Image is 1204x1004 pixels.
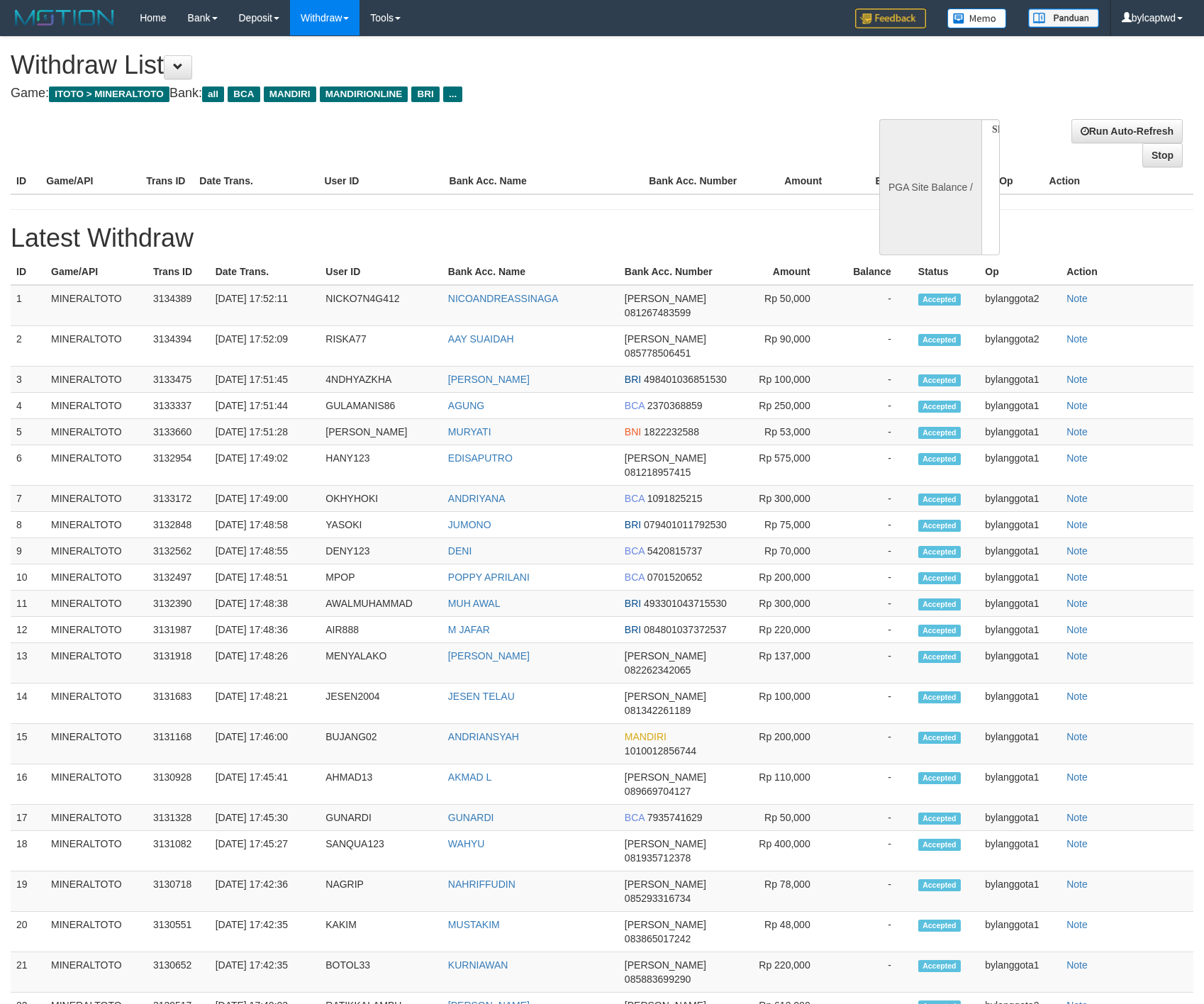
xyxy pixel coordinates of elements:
[736,591,832,617] td: Rp 300,000
[11,393,45,419] td: 4
[45,326,147,367] td: MINERALTOTO
[228,87,260,102] span: BCA
[832,419,913,445] td: -
[979,831,1061,871] td: bylanggota1
[320,684,442,724] td: JESEN2004
[264,87,316,102] span: MANDIRI
[647,571,703,583] span: 0701520652
[1066,919,1088,930] a: Note
[210,912,320,952] td: [DATE] 17:42:35
[979,538,1061,564] td: bylanggota1
[625,519,641,530] span: BRI
[147,259,210,285] th: Trans ID
[625,812,645,823] span: BCA
[647,493,703,504] span: 1091825215
[1071,119,1183,143] a: Run Auto-Refresh
[448,838,485,849] a: WAHYU
[448,771,491,783] a: AKMAD L
[879,119,981,255] div: PGA Site Balance /
[11,831,45,871] td: 18
[979,871,1061,912] td: bylanggota1
[625,786,691,797] span: 089669704127
[147,684,210,724] td: 3131683
[979,591,1061,617] td: bylanggota1
[11,912,45,952] td: 20
[11,168,40,194] th: ID
[1044,168,1193,194] th: Action
[993,168,1043,194] th: Op
[45,764,147,805] td: MINERALTOTO
[1066,771,1088,783] a: Note
[625,664,691,676] span: 082262342065
[11,538,45,564] td: 9
[918,839,961,851] span: Accepted
[210,393,320,419] td: [DATE] 17:51:44
[644,426,699,437] span: 1822232588
[1066,333,1088,345] a: Note
[625,545,645,557] span: BCA
[210,326,320,367] td: [DATE] 17:52:09
[918,879,961,891] span: Accepted
[320,486,442,512] td: OKHYHOKI
[832,684,913,724] td: -
[918,691,961,703] span: Accepted
[736,326,832,367] td: Rp 90,000
[11,51,788,79] h1: Withdraw List
[647,400,703,411] span: 2370368859
[45,643,147,684] td: MINERALTOTO
[11,7,118,28] img: MOTION_logo.png
[320,419,442,445] td: [PERSON_NAME]
[743,168,843,194] th: Amount
[448,731,519,742] a: ANDRIANSYAH
[918,334,961,346] span: Accepted
[1066,426,1088,437] a: Note
[443,87,462,102] span: ...
[1066,691,1088,702] a: Note
[947,9,1007,28] img: Button%20Memo.svg
[210,871,320,912] td: [DATE] 17:42:36
[1028,9,1099,28] img: panduan.png
[40,168,140,194] th: Game/API
[448,959,508,971] a: KURNIAWAN
[736,538,832,564] td: Rp 70,000
[45,617,147,643] td: MINERALTOTO
[1066,650,1088,662] a: Note
[147,805,210,831] td: 3131328
[736,367,832,393] td: Rp 100,000
[736,393,832,419] td: Rp 250,000
[1061,259,1193,285] th: Action
[320,831,442,871] td: SANQUA123
[210,805,320,831] td: [DATE] 17:45:30
[1066,812,1088,823] a: Note
[832,871,913,912] td: -
[448,650,530,662] a: [PERSON_NAME]
[918,625,961,637] span: Accepted
[979,512,1061,538] td: bylanggota1
[147,419,210,445] td: 3133660
[147,285,210,326] td: 3134389
[736,486,832,512] td: Rp 300,000
[979,326,1061,367] td: bylanggota2
[147,617,210,643] td: 3131987
[448,333,514,345] a: AAY SUAIDAH
[918,520,961,532] span: Accepted
[147,326,210,367] td: 3134394
[625,919,706,930] span: [PERSON_NAME]
[320,512,442,538] td: YASOKI
[1066,545,1088,557] a: Note
[210,643,320,684] td: [DATE] 17:48:26
[194,168,318,194] th: Date Trans.
[736,512,832,538] td: Rp 75,000
[11,285,45,326] td: 1
[210,724,320,764] td: [DATE] 17:46:00
[147,643,210,684] td: 3131918
[320,367,442,393] td: 4NDHYAZKHA
[448,919,500,930] a: MUSTAKIM
[11,445,45,486] td: 6
[832,367,913,393] td: -
[448,812,494,823] a: GUNARDI
[45,591,147,617] td: MINERALTOTO
[736,285,832,326] td: Rp 50,000
[448,374,530,385] a: [PERSON_NAME]
[320,591,442,617] td: AWALMUHAMMAD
